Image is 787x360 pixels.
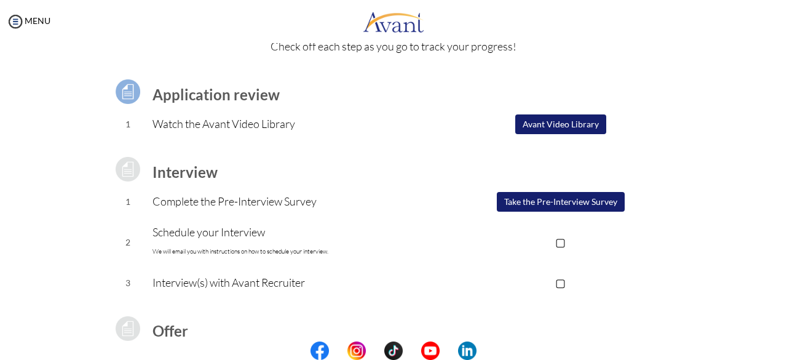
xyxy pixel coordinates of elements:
b: Offer [152,322,188,340]
td: 1 [103,186,153,217]
p: Complete the Pre-Interview Survey [152,193,437,210]
p: Watch the Avant Video Library [152,115,437,132]
p: Schedule your Interview [152,223,437,260]
img: icon-test.png [113,76,143,107]
td: 2 [103,217,153,268]
img: icon-test-grey.png [113,154,143,185]
img: blank.png [329,342,347,360]
button: Take the Pre-Interview Survey [497,192,625,212]
img: icon-test-grey.png [113,313,143,344]
b: Interview [152,163,218,181]
button: Avant Video Library [515,114,606,134]
font: We will email you with instructions on how to schedule your interview. [152,247,328,255]
img: logo.png [363,3,424,40]
p: ▢ [437,233,684,250]
img: icon-menu.png [6,12,25,31]
p: ▢ [437,274,684,291]
img: fb.png [310,342,329,360]
img: li.png [458,342,477,360]
b: Application review [152,86,280,103]
td: 1 [103,109,153,140]
img: in.png [347,342,366,360]
img: yt.png [421,342,440,360]
td: 3 [103,268,153,298]
img: blank.png [440,342,458,360]
p: Check off each step as you go to track your progress! [12,38,775,55]
img: blank.png [403,342,421,360]
img: tt.png [384,342,403,360]
p: Interview(s) with Avant Recruiter [152,274,437,291]
a: MENU [6,15,50,26]
img: blank.png [366,342,384,360]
